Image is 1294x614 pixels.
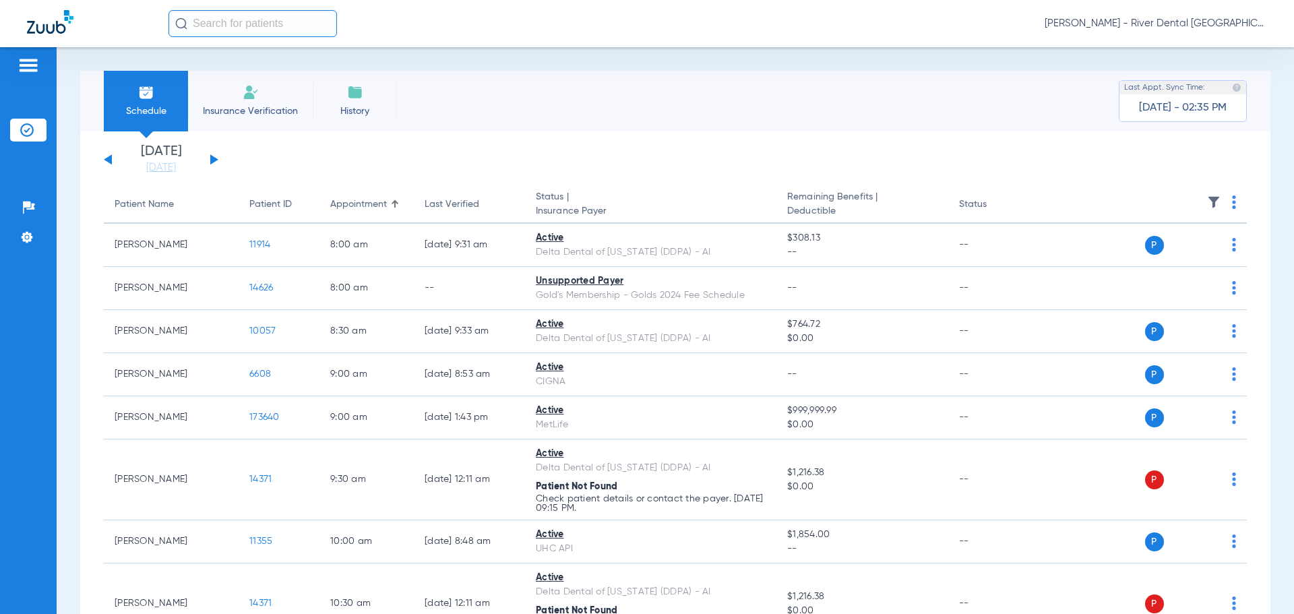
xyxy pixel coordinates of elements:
img: x.svg [1202,472,1215,486]
img: group-dot-blue.svg [1232,472,1236,486]
td: 8:00 AM [319,224,414,267]
td: -- [948,267,1039,310]
td: 9:30 AM [319,439,414,520]
img: group-dot-blue.svg [1232,195,1236,209]
th: Status [948,186,1039,224]
img: x.svg [1202,238,1215,251]
span: Schedule [114,104,178,118]
div: Delta Dental of [US_STATE] (DDPA) - AI [536,332,766,346]
span: P [1145,236,1164,255]
div: Delta Dental of [US_STATE] (DDPA) - AI [536,245,766,259]
td: -- [948,439,1039,520]
span: 10057 [249,326,276,336]
div: Patient ID [249,197,309,212]
div: Patient Name [115,197,174,212]
td: [DATE] 1:43 PM [414,396,525,439]
div: Active [536,528,766,542]
img: x.svg [1202,410,1215,424]
img: Zuub Logo [27,10,73,34]
span: -- [787,542,937,556]
span: P [1145,470,1164,489]
td: [DATE] 12:11 AM [414,439,525,520]
img: group-dot-blue.svg [1232,596,1236,610]
span: $0.00 [787,480,937,494]
div: Last Verified [425,197,479,212]
span: $764.72 [787,317,937,332]
span: $1,216.38 [787,590,937,604]
span: P [1145,322,1164,341]
th: Remaining Benefits | [776,186,948,224]
img: group-dot-blue.svg [1232,367,1236,381]
td: [PERSON_NAME] [104,267,239,310]
img: x.svg [1202,367,1215,381]
span: [DATE] - 02:35 PM [1139,101,1227,115]
img: hamburger-icon [18,57,39,73]
p: Check patient details or contact the payer. [DATE] 09:15 PM. [536,494,766,513]
span: 11355 [249,536,272,546]
td: [PERSON_NAME] [104,520,239,563]
img: History [347,84,363,100]
img: Manual Insurance Verification [243,84,259,100]
div: Active [536,317,766,332]
span: $0.00 [787,332,937,346]
div: CIGNA [536,375,766,389]
span: $0.00 [787,418,937,432]
span: 14371 [249,598,272,608]
td: 9:00 AM [319,353,414,396]
span: 14371 [249,474,272,484]
th: Status | [525,186,776,224]
span: 173640 [249,412,280,422]
span: $308.13 [787,231,937,245]
span: -- [787,245,937,259]
span: Insurance Payer [536,204,766,218]
div: Active [536,361,766,375]
img: group-dot-blue.svg [1232,324,1236,338]
td: 10:00 AM [319,520,414,563]
div: Delta Dental of [US_STATE] (DDPA) - AI [536,585,766,599]
img: Search Icon [175,18,187,30]
td: [PERSON_NAME] [104,439,239,520]
span: P [1145,408,1164,427]
td: -- [948,224,1039,267]
div: Appointment [330,197,403,212]
span: P [1145,532,1164,551]
img: x.svg [1202,596,1215,610]
td: 8:00 AM [319,267,414,310]
img: filter.svg [1207,195,1221,209]
img: last sync help info [1232,83,1241,92]
td: -- [948,396,1039,439]
span: History [323,104,387,118]
td: -- [948,520,1039,563]
span: Insurance Verification [198,104,303,118]
img: x.svg [1202,324,1215,338]
span: -- [787,369,797,379]
div: Last Verified [425,197,514,212]
div: UHC API [536,542,766,556]
span: Patient Not Found [536,482,617,491]
td: [PERSON_NAME] [104,396,239,439]
span: P [1145,594,1164,613]
span: Deductible [787,204,937,218]
span: 6608 [249,369,271,379]
li: [DATE] [121,145,202,175]
td: [DATE] 8:53 AM [414,353,525,396]
div: Appointment [330,197,387,212]
td: [PERSON_NAME] [104,224,239,267]
span: [PERSON_NAME] - River Dental [GEOGRAPHIC_DATA] [1045,17,1267,30]
td: -- [948,310,1039,353]
td: [PERSON_NAME] [104,353,239,396]
span: -- [787,283,797,293]
td: -- [414,267,525,310]
span: Last Appt. Sync Time: [1124,81,1205,94]
div: Patient Name [115,197,228,212]
div: Active [536,404,766,418]
span: $1,854.00 [787,528,937,542]
td: [DATE] 9:33 AM [414,310,525,353]
div: Active [536,447,766,461]
td: 9:00 AM [319,396,414,439]
div: Gold's Membership - Golds 2024 Fee Schedule [536,288,766,303]
img: group-dot-blue.svg [1232,281,1236,295]
div: Delta Dental of [US_STATE] (DDPA) - AI [536,461,766,475]
img: group-dot-blue.svg [1232,534,1236,548]
div: Active [536,231,766,245]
